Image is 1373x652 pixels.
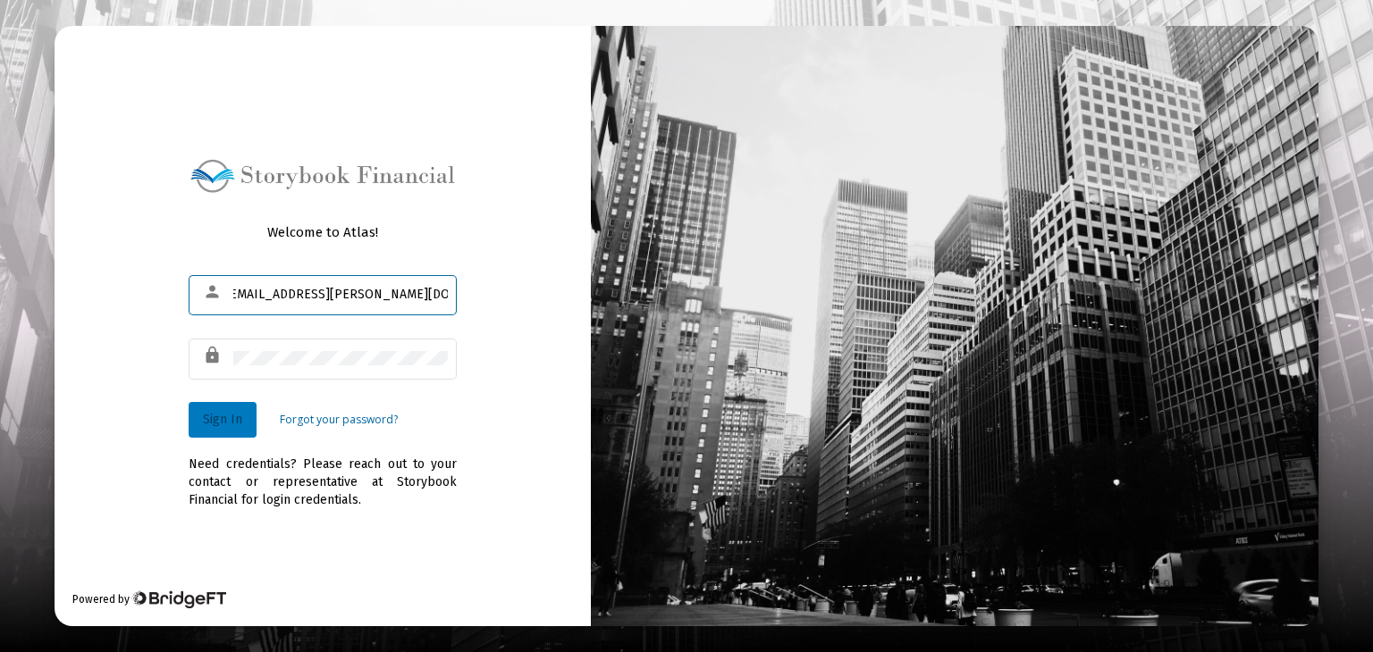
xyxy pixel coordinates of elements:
[131,590,225,608] img: Bridge Financial Technology Logo
[189,438,457,509] div: Need credentials? Please reach out to your contact or representative at Storybook Financial for l...
[203,412,242,427] span: Sign In
[203,281,224,303] mat-icon: person
[72,590,225,608] div: Powered by
[280,411,398,429] a: Forgot your password?
[189,223,457,241] div: Welcome to Atlas!
[189,159,457,194] img: Logo
[233,288,448,302] input: Email or Username
[203,345,224,366] mat-icon: lock
[189,402,257,438] button: Sign In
